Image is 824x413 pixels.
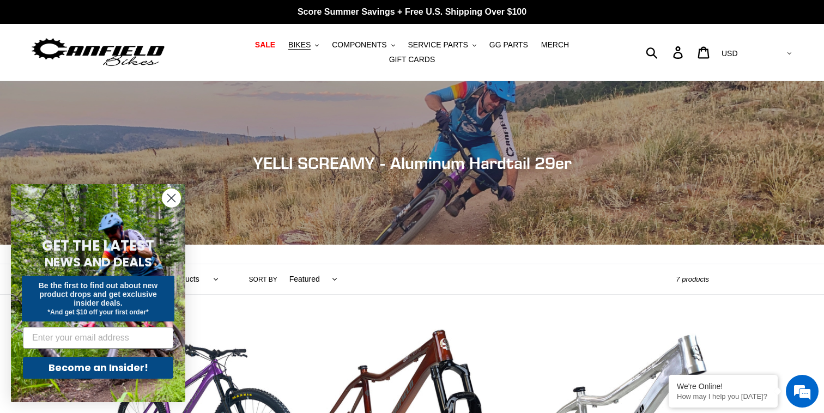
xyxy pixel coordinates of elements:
[384,52,441,67] a: GIFT CARDS
[332,40,386,50] span: COMPONENTS
[484,38,534,52] a: GG PARTS
[23,327,173,349] input: Enter your email address
[288,40,311,50] span: BIKES
[677,392,770,400] p: How may I help you today?
[42,236,154,256] span: GET THE LATEST
[408,40,468,50] span: SERVICE PARTS
[389,55,435,64] span: GIFT CARDS
[47,308,148,316] span: *And get $10 off your first order*
[249,275,277,284] label: Sort by
[45,253,152,271] span: NEWS AND DEALS
[402,38,481,52] button: SERVICE PARTS
[536,38,574,52] a: MERCH
[652,40,680,64] input: Search
[162,189,181,208] button: Close dialog
[283,38,324,52] button: BIKES
[250,38,281,52] a: SALE
[676,275,709,283] span: 7 products
[541,40,569,50] span: MERCH
[30,35,166,70] img: Canfield Bikes
[23,357,173,379] button: Become an Insider!
[326,38,400,52] button: COMPONENTS
[39,281,158,307] span: Be the first to find out about new product drops and get exclusive insider deals.
[255,40,275,50] span: SALE
[677,382,770,391] div: We're Online!
[489,40,528,50] span: GG PARTS
[253,153,572,173] span: YELLI SCREAMY - Aluminum Hardtail 29er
